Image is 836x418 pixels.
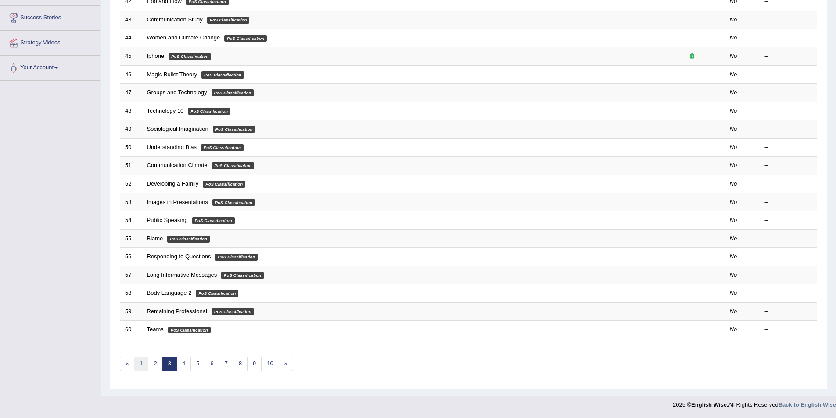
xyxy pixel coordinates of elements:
em: No [730,180,737,187]
em: No [730,53,737,59]
div: – [765,143,812,152]
div: 2025 © All Rights Reserved [673,396,836,409]
td: 56 [120,248,142,266]
a: Remaining Professional [147,308,207,314]
div: – [765,161,812,170]
div: – [765,289,812,297]
a: « [120,357,134,371]
a: 3 [162,357,177,371]
em: PoS Classification [201,71,244,79]
a: Long Informative Messages [147,272,217,278]
em: No [730,289,737,296]
div: – [765,271,812,279]
em: No [730,16,737,23]
a: Communication Climate [147,162,208,168]
td: 60 [120,321,142,339]
a: Developing a Family [147,180,199,187]
div: – [765,325,812,334]
em: No [730,107,737,114]
a: Images in Presentations [147,199,208,205]
em: PoS Classification [212,199,255,206]
em: PoS Classification [167,236,210,243]
strong: English Wise. [691,401,728,408]
a: 10 [261,357,279,371]
a: Teams [147,326,164,332]
em: No [730,217,737,223]
em: PoS Classification [212,308,254,315]
em: No [730,235,737,242]
em: PoS Classification [168,327,211,334]
em: PoS Classification [221,272,264,279]
em: PoS Classification [203,181,245,188]
td: 51 [120,157,142,175]
em: PoS Classification [212,89,254,96]
a: Magic Bullet Theory [147,71,197,78]
a: Groups and Technology [147,89,207,96]
em: PoS Classification [212,162,255,169]
a: 1 [134,357,148,371]
td: 45 [120,47,142,66]
a: Public Speaking [147,217,188,223]
div: – [765,198,812,207]
div: – [765,180,812,188]
em: PoS Classification [207,17,250,24]
div: – [765,52,812,61]
a: 7 [219,357,233,371]
em: PoS Classification [188,108,230,115]
td: 47 [120,84,142,102]
a: Iphone [147,53,165,59]
td: 54 [120,211,142,230]
em: No [730,326,737,332]
div: – [765,107,812,115]
em: No [730,199,737,205]
a: Success Stories [0,6,100,28]
a: Understanding Bias [147,144,197,150]
td: 49 [120,120,142,139]
a: Sociological Imagination [147,125,208,132]
em: PoS Classification [201,144,244,151]
a: 5 [190,357,205,371]
td: 58 [120,284,142,303]
em: No [730,34,737,41]
td: 57 [120,266,142,284]
td: 59 [120,302,142,321]
a: 8 [233,357,248,371]
em: PoS Classification [215,254,258,261]
a: Blame [147,235,163,242]
em: PoS Classification [169,53,211,60]
em: No [730,162,737,168]
td: 53 [120,193,142,211]
em: No [730,272,737,278]
a: Body Language 2 [147,289,192,296]
div: – [765,307,812,316]
a: 2 [148,357,162,371]
em: PoS Classification [192,217,235,224]
a: Communication Study [147,16,203,23]
td: 55 [120,229,142,248]
td: 43 [120,11,142,29]
a: Women and Climate Change [147,34,220,41]
a: Responding to Questions [147,253,211,260]
td: 46 [120,65,142,84]
em: PoS Classification [196,290,238,297]
div: – [765,125,812,133]
a: Technology 10 [147,107,184,114]
a: 4 [176,357,191,371]
td: 52 [120,175,142,193]
a: 6 [205,357,219,371]
a: Back to English Wise [779,401,836,408]
a: Your Account [0,56,100,78]
em: No [730,89,737,96]
div: Exam occurring question [664,52,720,61]
div: – [765,16,812,24]
div: – [765,235,812,243]
td: 48 [120,102,142,120]
td: 44 [120,29,142,47]
em: PoS Classification [213,126,255,133]
em: No [730,144,737,150]
div: – [765,253,812,261]
div: – [765,71,812,79]
em: No [730,253,737,260]
em: No [730,71,737,78]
